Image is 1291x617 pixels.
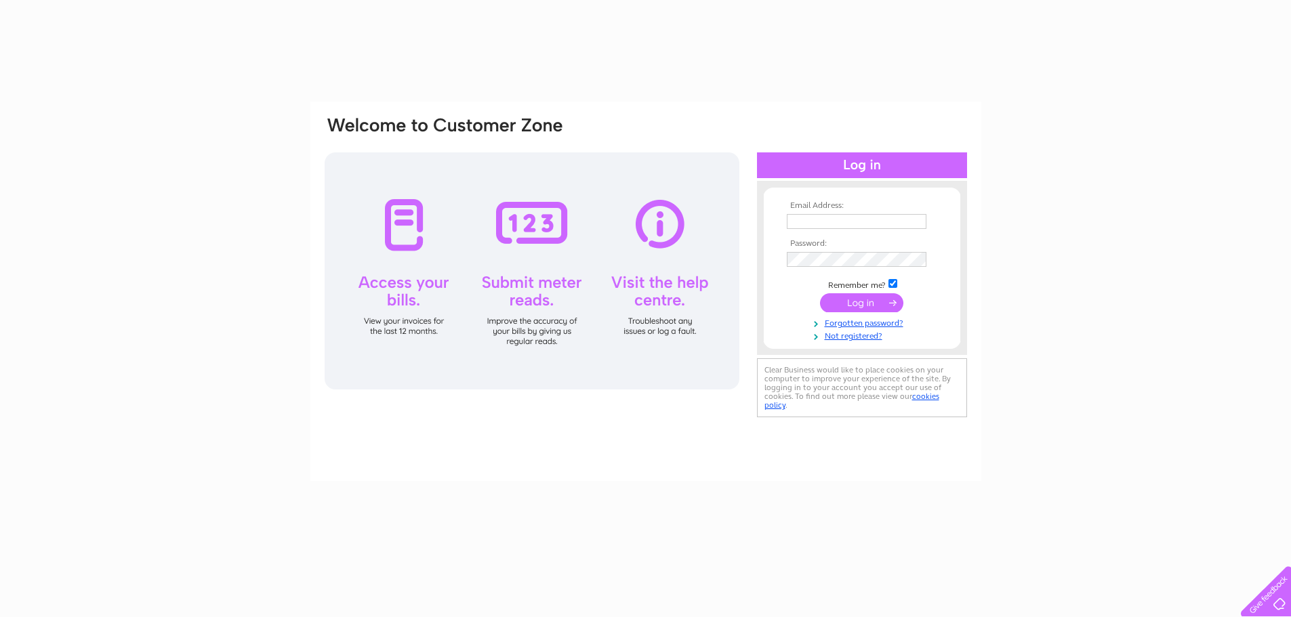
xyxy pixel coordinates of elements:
a: Forgotten password? [787,316,941,328]
th: Email Address: [783,201,941,211]
div: Clear Business would like to place cookies on your computer to improve your experience of the sit... [757,358,967,417]
td: Remember me? [783,277,941,291]
a: cookies policy [764,391,939,410]
a: Not registered? [787,328,941,341]
th: Password: [783,239,941,249]
input: Submit [820,293,903,312]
